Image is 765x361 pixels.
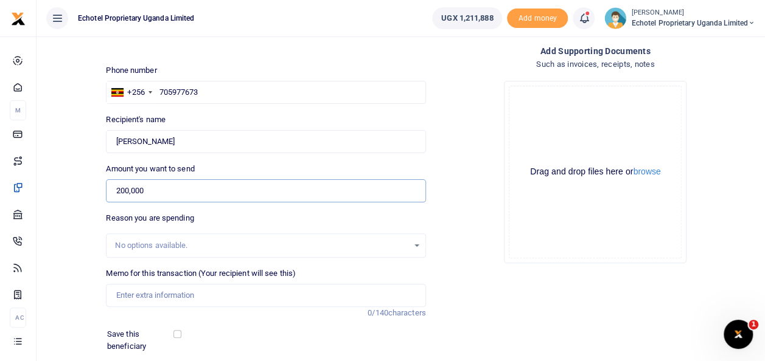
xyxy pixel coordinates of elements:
[106,64,156,77] label: Phone number
[115,239,408,252] div: No options available.
[106,130,425,153] input: Loading name...
[107,328,175,352] label: Save this beneficiary
[368,308,388,317] span: 0/140
[388,308,426,317] span: characters
[509,166,681,177] div: Drag and drop files here or
[436,44,755,58] h4: Add supporting Documents
[604,7,755,29] a: profile-user [PERSON_NAME] Echotel Proprietary Uganda Limited
[724,320,753,349] iframe: Intercom live chat
[106,81,425,104] input: Enter phone number
[106,212,194,224] label: Reason you are spending
[507,9,568,29] span: Add money
[749,320,758,329] span: 1
[127,86,144,98] div: +256
[441,12,493,24] span: UGX 1,211,888
[107,81,155,103] div: Uganda: +256
[427,7,507,29] li: Wallet ballance
[504,81,686,263] div: File Uploader
[106,179,425,202] input: UGX
[106,114,166,126] label: Recipient's name
[507,13,568,22] a: Add money
[106,284,425,307] input: Enter extra information
[106,267,296,280] label: Memo for this transaction (Your recipient will see this)
[507,9,568,29] li: Toup your wallet
[10,308,26,328] li: Ac
[633,167,660,176] button: browse
[631,18,755,29] span: Echotel Proprietary Uganda Limited
[604,7,626,29] img: profile-user
[11,12,26,26] img: logo-small
[11,13,26,22] a: logo-small logo-large logo-large
[432,7,502,29] a: UGX 1,211,888
[631,8,755,18] small: [PERSON_NAME]
[10,100,26,120] li: M
[73,13,199,24] span: Echotel Proprietary Uganda Limited
[106,163,194,175] label: Amount you want to send
[436,58,755,71] h4: Such as invoices, receipts, notes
